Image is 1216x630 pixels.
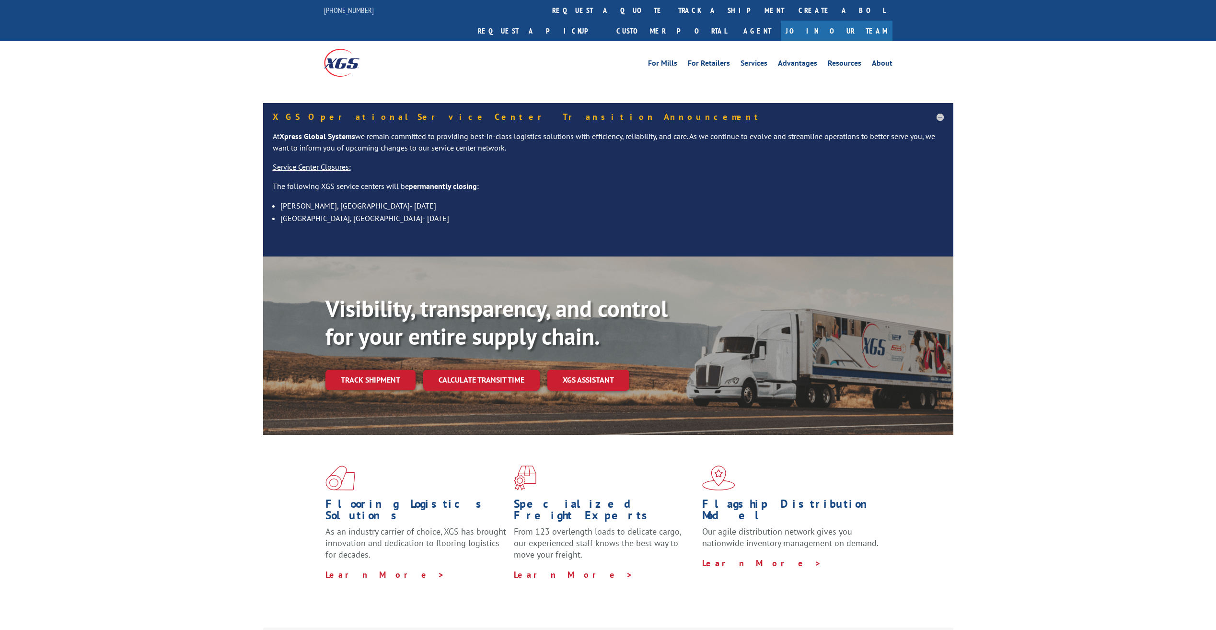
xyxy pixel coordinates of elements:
a: Agent [734,21,781,41]
li: [GEOGRAPHIC_DATA], [GEOGRAPHIC_DATA]- [DATE] [280,212,944,224]
strong: permanently closing [409,181,477,191]
p: The following XGS service centers will be : [273,181,944,200]
p: From 123 overlength loads to delicate cargo, our experienced staff knows the best way to move you... [514,526,695,569]
strong: Xpress Global Systems [279,131,355,141]
a: XGS ASSISTANT [547,370,629,390]
a: For Retailers [688,59,730,70]
span: As an industry carrier of choice, XGS has brought innovation and dedication to flooring logistics... [325,526,506,560]
img: xgs-icon-total-supply-chain-intelligence-red [325,466,355,490]
a: [PHONE_NUMBER] [324,5,374,15]
img: xgs-icon-flagship-distribution-model-red [702,466,735,490]
a: Advantages [778,59,817,70]
a: Track shipment [325,370,416,390]
a: About [872,59,892,70]
h1: Specialized Freight Experts [514,498,695,526]
h1: Flooring Logistics Solutions [325,498,507,526]
a: Learn More > [325,569,445,580]
b: Visibility, transparency, and control for your entire supply chain. [325,293,668,351]
h5: XGS Operational Service Center Transition Announcement [273,113,944,121]
a: Learn More > [702,558,822,569]
a: Request a pickup [471,21,609,41]
a: Customer Portal [609,21,734,41]
h1: Flagship Distribution Model [702,498,883,526]
img: xgs-icon-focused-on-flooring-red [514,466,536,490]
p: At we remain committed to providing best-in-class logistics solutions with efficiency, reliabilit... [273,131,944,162]
a: Services [741,59,767,70]
a: Join Our Team [781,21,892,41]
span: Our agile distribution network gives you nationwide inventory management on demand. [702,526,879,548]
a: Learn More > [514,569,633,580]
li: [PERSON_NAME], [GEOGRAPHIC_DATA]- [DATE] [280,199,944,212]
u: Service Center Closures: [273,162,351,172]
a: For Mills [648,59,677,70]
a: Calculate transit time [423,370,540,390]
a: Resources [828,59,861,70]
